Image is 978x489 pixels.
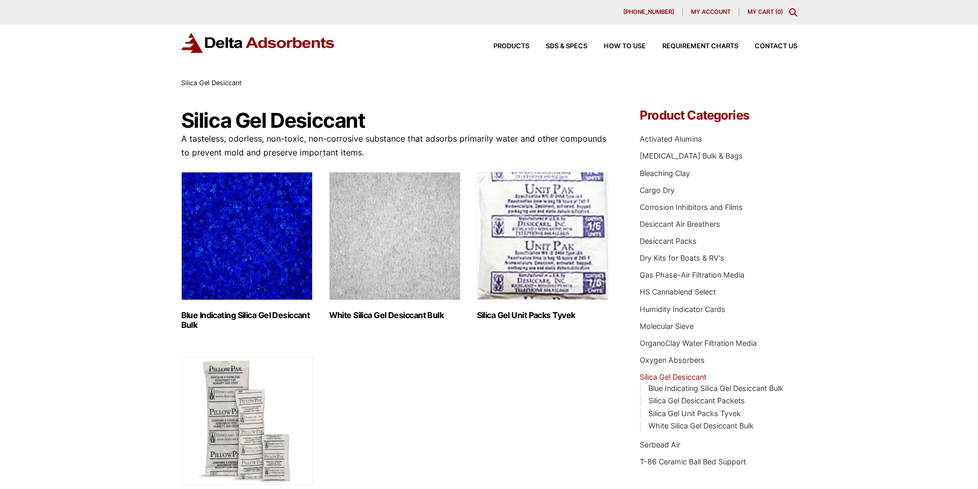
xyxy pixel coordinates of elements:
a: Molecular Sieve [640,322,694,330]
a: Oxygen Absorbers [640,356,705,364]
img: Silica Gel Unit Packs Tyvek [477,172,608,300]
a: Activated Alumina [640,134,702,143]
a: Silica Gel Unit Packs Tyvek [648,409,741,418]
h1: Silica Gel Desiccant [181,109,609,132]
a: Bleaching Clay [640,169,690,178]
img: Silica Gel Desiccant Packets [181,357,313,485]
a: Sorbead Air [640,440,680,449]
a: [MEDICAL_DATA] Bulk & Bags [640,151,743,160]
a: SDS & SPECS [529,43,587,50]
a: Visit product category Blue Indicating Silica Gel Desiccant Bulk [181,172,313,330]
a: Gas Phase-Air Filtration Media [640,270,744,279]
a: Visit product category Silica Gel Unit Packs Tyvek [477,172,608,320]
a: Cargo Dry [640,186,675,194]
a: HS Cannablend Select [640,287,716,296]
a: Corrosion Inhibitors and Films [640,203,743,211]
a: My account [683,8,739,16]
a: Visit product category White Silica Gel Desiccant Bulk [329,172,461,320]
div: Toggle Modal Content [789,8,797,16]
img: Blue Indicating Silica Gel Desiccant Bulk [181,172,313,300]
span: Requirement Charts [662,43,738,50]
a: Humidity Indicator Cards [640,305,725,314]
a: T-86 Ceramic Ball Bed Support [640,457,746,466]
a: OrganoClay Water Filtration Media [640,339,757,347]
a: Dry Kits for Boats & RV's [640,253,724,262]
a: Desiccant Air Breathers [640,220,720,228]
span: [PHONE_NUMBER] [623,9,674,15]
a: How to Use [587,43,646,50]
a: My Cart (0) [747,8,783,15]
a: Blue Indicating Silica Gel Desiccant Bulk [648,384,783,393]
a: Desiccant Packs [640,237,697,245]
span: Silica Gel Desiccant [181,79,242,87]
h2: Silica Gel Unit Packs Tyvek [477,310,608,320]
a: Requirement Charts [646,43,738,50]
a: Silica Gel Desiccant Packets [648,396,745,405]
span: 0 [777,8,781,15]
h2: White Silica Gel Desiccant Bulk [329,310,461,320]
img: White Silica Gel Desiccant Bulk [329,172,461,300]
span: SDS & SPECS [546,43,587,50]
a: [PHONE_NUMBER] [615,8,683,16]
a: Silica Gel Desiccant [640,373,706,381]
a: Products [477,43,529,50]
span: Products [493,43,529,50]
p: A tasteless, odorless, non-toxic, non-corrosive substance that adsorbs primarily water and other ... [181,132,609,160]
span: Contact Us [755,43,797,50]
h2: Blue Indicating Silica Gel Desiccant Bulk [181,310,313,330]
h4: Product Categories [640,109,797,122]
span: How to Use [604,43,646,50]
img: Delta Adsorbents [181,33,335,53]
a: Contact Us [738,43,797,50]
a: White Silica Gel Desiccant Bulk [648,421,754,430]
span: My account [691,9,731,15]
